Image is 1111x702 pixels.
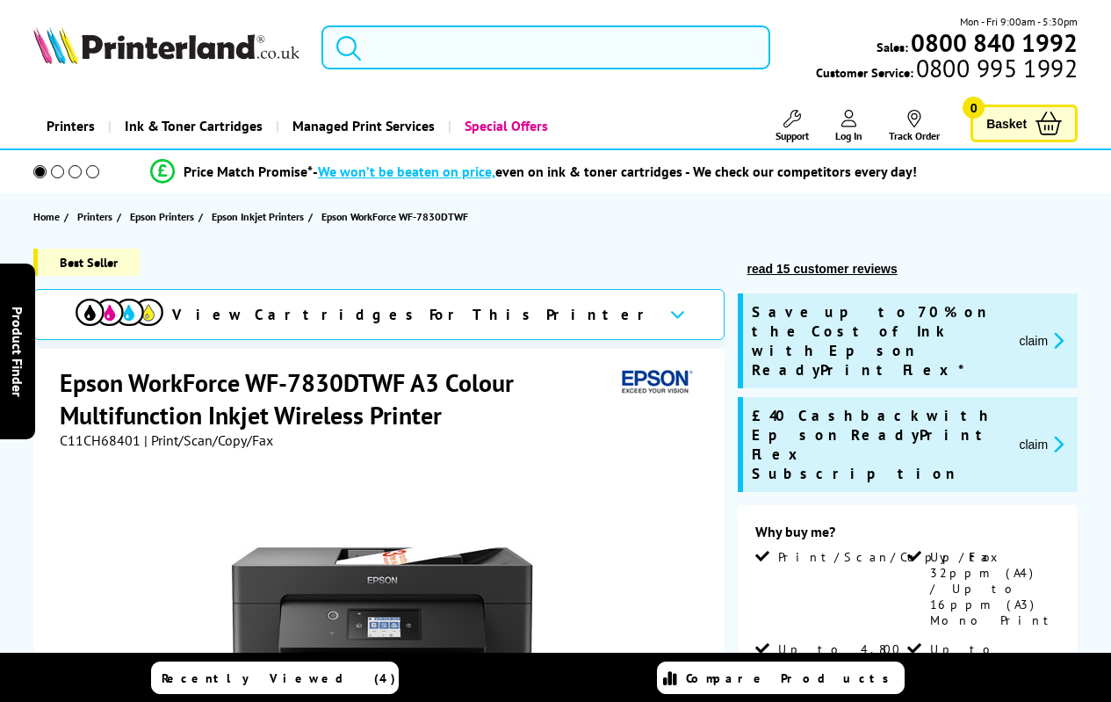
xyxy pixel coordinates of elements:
span: Recently Viewed (4) [162,670,396,686]
span: Support [776,129,809,142]
span: Epson WorkForce WF-7830DTWF [321,210,468,223]
a: Ink & Toner Cartridges [108,104,276,148]
img: Epson [615,366,696,399]
span: Printers [77,207,112,226]
a: Track Order [889,110,940,142]
span: Mon - Fri 9:00am - 5:30pm [960,13,1078,30]
span: Basket [986,112,1027,135]
span: Price Match Promise* [184,163,313,180]
a: Printers [77,207,117,226]
img: cmyk-icon.svg [76,299,163,326]
span: Customer Service: [816,60,1078,81]
span: Home [33,207,60,226]
a: 0800 840 1992 [908,34,1078,51]
span: 0 [963,97,985,119]
span: Best Seller [33,249,140,276]
div: Why buy me? [755,523,1060,549]
img: Printerland Logo [33,26,299,64]
a: Epson Inkjet Printers [212,207,308,226]
span: Compare Products [686,670,898,686]
span: Log In [835,129,862,142]
span: £40 Cashback with Epson ReadyPrint Flex Subscription [752,406,1006,483]
div: - even on ink & toner cartridges - We check our competitors every day! [313,163,917,180]
span: Up to 32ppm (A4) / Up to 16ppm (A3) Mono Print [930,549,1057,628]
span: Product Finder [9,306,26,396]
a: Support [776,110,809,142]
a: Recently Viewed (4) [151,662,399,694]
li: modal_Promise [9,156,1058,187]
span: Sales: [877,39,908,55]
span: Epson Inkjet Printers [212,207,304,226]
a: Home [33,207,64,226]
span: Print/Scan/Copy/Fax [778,549,1004,565]
a: Epson Printers [130,207,198,226]
a: Special Offers [448,104,561,148]
a: Printerland Logo [33,26,299,68]
h1: Epson WorkForce WF-7830DTWF A3 Colour Multifunction Inkjet Wireless Printer [60,366,615,431]
b: 0800 840 1992 [911,26,1078,59]
button: read 15 customer reviews [742,261,903,277]
span: View Cartridges For This Printer [172,305,655,324]
a: Log In [835,110,862,142]
span: | Print/Scan/Copy/Fax [144,431,273,449]
span: Ink & Toner Cartridges [125,104,263,148]
a: Printers [33,104,108,148]
span: We won’t be beaten on price, [318,163,495,180]
span: C11CH68401 [60,431,141,449]
button: promo-description [1014,434,1069,454]
button: promo-description [1014,330,1069,351]
a: Compare Products [657,662,905,694]
a: Managed Print Services [276,104,448,148]
a: Basket 0 [970,105,1078,142]
span: Up to 4,800 x 2,400 dpi Print [778,641,905,689]
span: Epson Printers [130,207,194,226]
span: 0800 995 1992 [913,60,1078,76]
span: Save up to 70% on the Cost of Ink with Epson ReadyPrint Flex* [752,302,1006,380]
